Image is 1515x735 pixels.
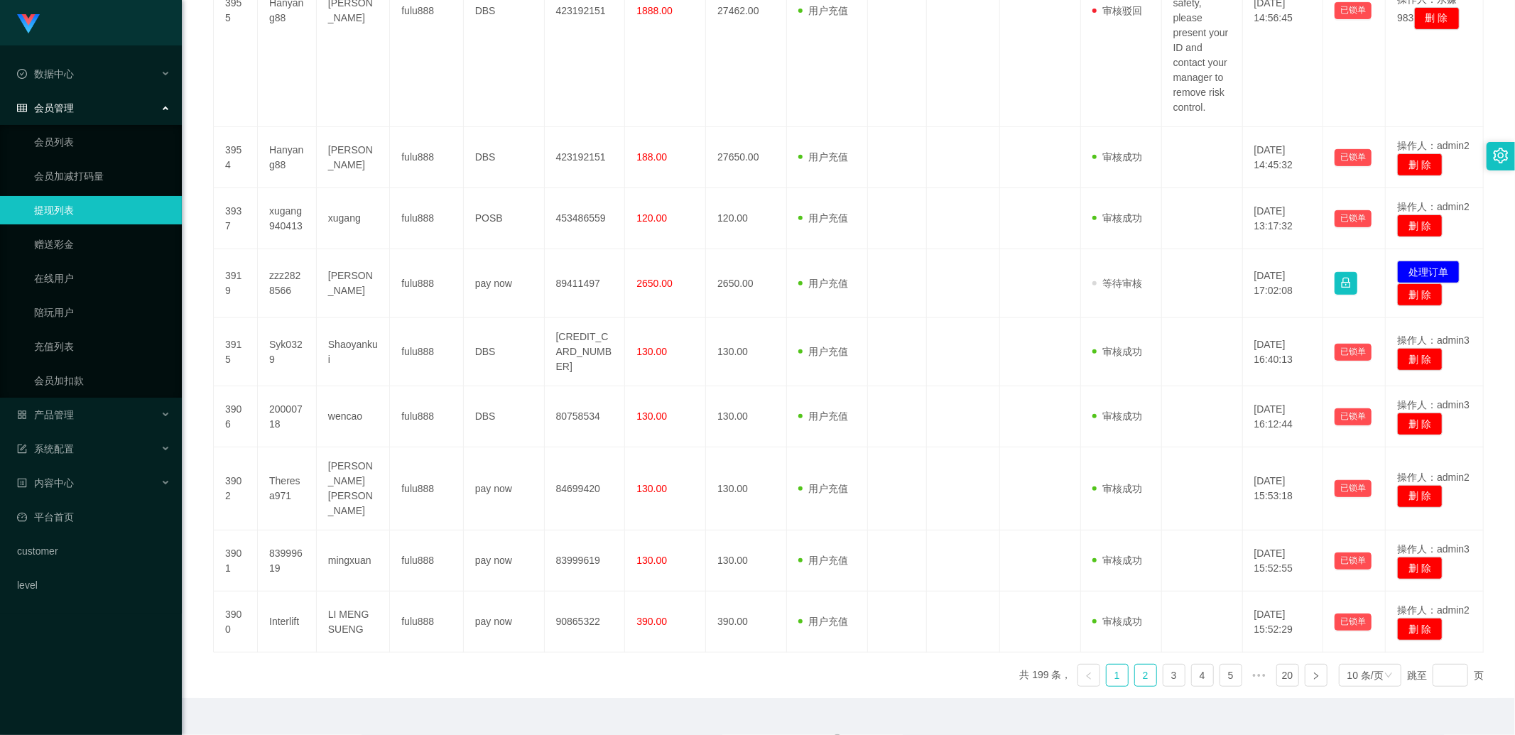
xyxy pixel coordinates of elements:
td: pay now [464,447,545,530]
td: fulu888 [390,592,463,653]
a: 图标: dashboard平台首页 [17,503,170,531]
span: 操作人：admin2 [1397,472,1470,483]
a: 20 [1277,665,1298,686]
span: 系统配置 [17,443,74,454]
td: [DATE] 14:45:32 [1243,127,1324,188]
td: 390.00 [706,592,787,653]
button: 已锁单 [1335,210,1372,227]
a: 在线用户 [34,264,170,293]
td: 20000718 [258,386,317,447]
span: 操作人：admin2 [1397,201,1470,212]
td: Shaoyankui [317,318,390,386]
li: 1 [1106,664,1129,687]
span: 用户充值 [798,212,848,224]
button: 删 除 [1397,348,1443,371]
button: 已锁单 [1335,408,1372,425]
a: level [17,571,170,599]
span: 用户充值 [798,555,848,566]
span: 会员管理 [17,102,74,114]
div: 10 条/页 [1347,665,1384,686]
span: 188.00 [636,151,667,163]
span: 审核成功 [1092,151,1142,163]
td: DBS [464,386,545,447]
span: 审核成功 [1092,616,1142,627]
span: 操作人：admin2 [1397,140,1470,151]
span: 120.00 [636,212,667,224]
td: wencao [317,386,390,447]
td: 3901 [214,530,258,592]
td: 3906 [214,386,258,447]
td: 130.00 [706,530,787,592]
li: 2 [1134,664,1157,687]
button: 已锁单 [1335,480,1372,497]
i: 图标: left [1085,672,1093,680]
img: logo.9652507e.png [17,14,40,34]
a: 2 [1135,665,1156,686]
span: 审核驳回 [1092,5,1142,16]
i: 图标: check-circle-o [17,69,27,79]
i: 图标: setting [1493,148,1509,163]
td: fulu888 [390,530,463,592]
button: 已锁单 [1335,614,1372,631]
span: 用户充值 [798,5,848,16]
td: 27650.00 [706,127,787,188]
td: [CREDIT_CARD_NUMBER] [545,318,626,386]
button: 已锁单 [1335,2,1372,19]
button: 已锁单 [1335,344,1372,361]
a: 陪玩用户 [34,298,170,327]
a: customer [17,537,170,565]
span: 130.00 [636,555,667,566]
button: 删 除 [1397,485,1443,508]
td: 453486559 [545,188,626,249]
a: 会员加扣款 [34,366,170,395]
button: 已锁单 [1335,149,1372,166]
td: POSB [464,188,545,249]
span: 操作人：admin3 [1397,399,1470,410]
span: 等待审核 [1092,278,1142,289]
td: 3954 [214,127,258,188]
td: 3902 [214,447,258,530]
span: 130.00 [636,346,667,357]
span: 审核成功 [1092,410,1142,422]
td: mingxuan [317,530,390,592]
i: 图标: right [1312,672,1320,680]
td: fulu888 [390,318,463,386]
td: Hanyang88 [258,127,317,188]
i: 图标: profile [17,478,27,488]
span: 产品管理 [17,409,74,420]
a: 充值列表 [34,332,170,361]
td: 83999619 [258,530,317,592]
td: xugang940413 [258,188,317,249]
td: 3937 [214,188,258,249]
td: [DATE] 16:40:13 [1243,318,1324,386]
td: 130.00 [706,447,787,530]
td: fulu888 [390,188,463,249]
span: 审核成功 [1092,346,1142,357]
td: pay now [464,592,545,653]
a: 会员加减打码量 [34,162,170,190]
span: 130.00 [636,410,667,422]
a: 4 [1192,665,1213,686]
li: 共 199 条， [1020,664,1072,687]
i: 图标: form [17,444,27,454]
span: 操作人：admin3 [1397,334,1470,346]
td: [DATE] 15:52:29 [1243,592,1324,653]
span: 用户充值 [798,278,848,289]
span: 2650.00 [636,278,673,289]
td: 83999619 [545,530,626,592]
button: 已锁单 [1335,552,1372,570]
td: fulu888 [390,127,463,188]
li: 向后 5 页 [1248,664,1271,687]
td: [DATE] 17:02:08 [1243,249,1324,318]
button: 图标: lock [1335,272,1357,295]
td: [DATE] 15:53:18 [1243,447,1324,530]
td: fulu888 [390,249,463,318]
td: pay now [464,530,545,592]
i: 图标: down [1384,671,1393,681]
td: xugang [317,188,390,249]
a: 5 [1220,665,1242,686]
span: 数据中心 [17,68,74,80]
td: fulu888 [390,447,463,530]
td: 423192151 [545,127,626,188]
span: ••• [1248,664,1271,687]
